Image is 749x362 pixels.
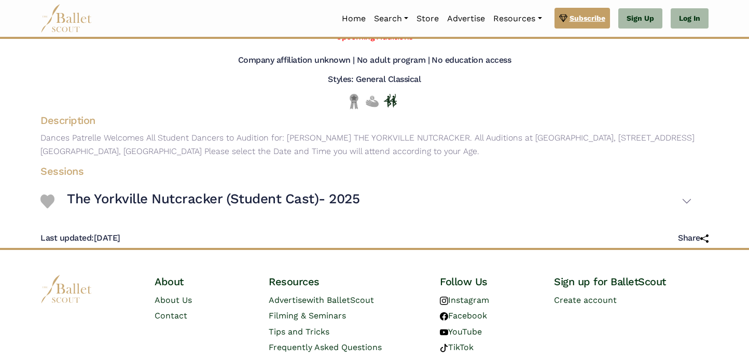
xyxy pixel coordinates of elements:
[32,131,717,158] p: Dances Patrelle Welcomes All Student Dancers to Audition for: [PERSON_NAME] THE YORKVILLE NUTCRAC...
[432,55,511,66] h5: No education access
[328,74,421,85] h5: Styles: General Classical
[269,275,423,288] h4: Resources
[155,275,252,288] h4: About
[440,312,448,321] img: facebook logo
[671,8,709,29] a: Log In
[357,55,429,66] h5: No adult program |
[440,297,448,305] img: instagram logo
[554,275,709,288] h4: Sign up for BalletScout
[370,8,412,30] a: Search
[554,8,610,29] a: Subscribe
[440,275,537,288] h4: Follow Us
[440,328,448,337] img: youtube logo
[40,194,54,208] img: Heart
[412,8,443,30] a: Store
[443,8,489,30] a: Advertise
[338,8,370,30] a: Home
[269,342,382,352] a: Frequently Asked Questions
[238,55,355,66] h5: Company affiliation unknown |
[678,233,709,244] h5: Share
[440,327,482,337] a: YouTube
[40,233,120,244] h5: [DATE]
[269,311,346,321] a: Filming & Seminars
[269,295,374,305] a: Advertisewith BalletScout
[67,186,692,216] button: The Yorkville Nutcracker (Student Cast)- 2025
[366,93,379,109] img: No Financial Aid
[67,190,359,208] h3: The Yorkville Nutcracker (Student Cast)- 2025
[40,275,92,303] img: logo
[32,164,700,178] h4: Sessions
[307,295,374,305] span: with BalletScout
[32,114,717,127] h4: Description
[155,295,192,305] a: About Us
[618,8,662,29] a: Sign Up
[40,233,94,243] span: Last updated:
[348,93,360,109] img: Local
[440,342,474,352] a: TikTok
[489,8,546,30] a: Resources
[155,311,187,321] a: Contact
[570,12,605,24] span: Subscribe
[554,295,617,305] a: Create account
[440,311,487,321] a: Facebook
[269,327,329,337] a: Tips and Tricks
[384,94,397,107] img: In Person
[440,344,448,352] img: tiktok logo
[440,295,489,305] a: Instagram
[559,12,567,24] img: gem.svg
